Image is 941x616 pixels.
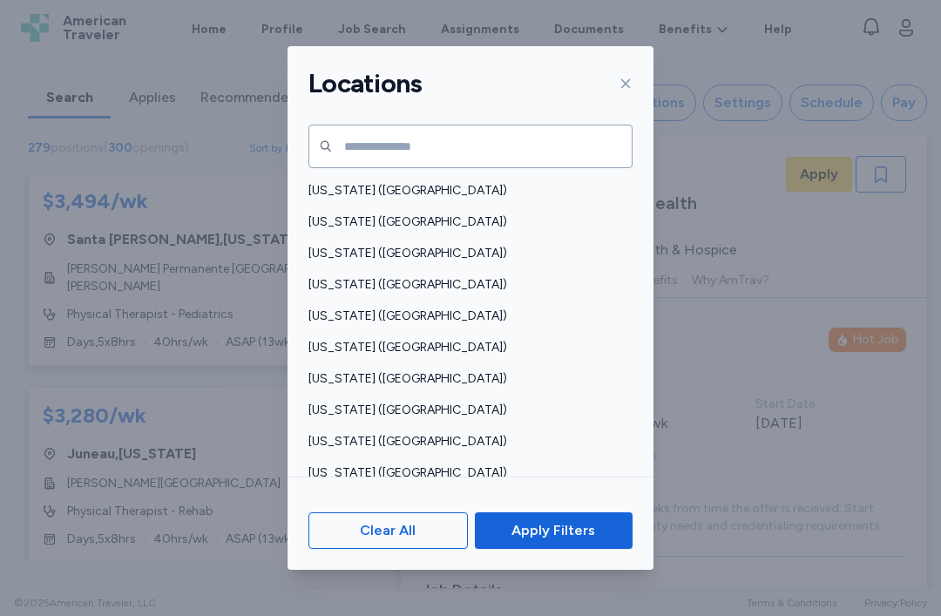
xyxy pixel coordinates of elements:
span: [US_STATE] ([GEOGRAPHIC_DATA]) [308,464,622,482]
span: [US_STATE] ([GEOGRAPHIC_DATA]) [308,245,622,262]
span: Apply Filters [511,520,595,541]
span: [US_STATE] ([GEOGRAPHIC_DATA]) [308,339,622,356]
span: [US_STATE] ([GEOGRAPHIC_DATA]) [308,370,622,388]
h1: Locations [308,67,422,100]
span: Clear All [360,520,416,541]
button: Clear All [308,512,468,549]
button: Apply Filters [475,512,633,549]
span: [US_STATE] ([GEOGRAPHIC_DATA]) [308,213,622,231]
span: [US_STATE] ([GEOGRAPHIC_DATA]) [308,276,622,294]
span: [US_STATE] ([GEOGRAPHIC_DATA]) [308,433,622,450]
span: [US_STATE] ([GEOGRAPHIC_DATA]) [308,308,622,325]
span: [US_STATE] ([GEOGRAPHIC_DATA]) [308,182,622,200]
span: [US_STATE] ([GEOGRAPHIC_DATA]) [308,402,622,419]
